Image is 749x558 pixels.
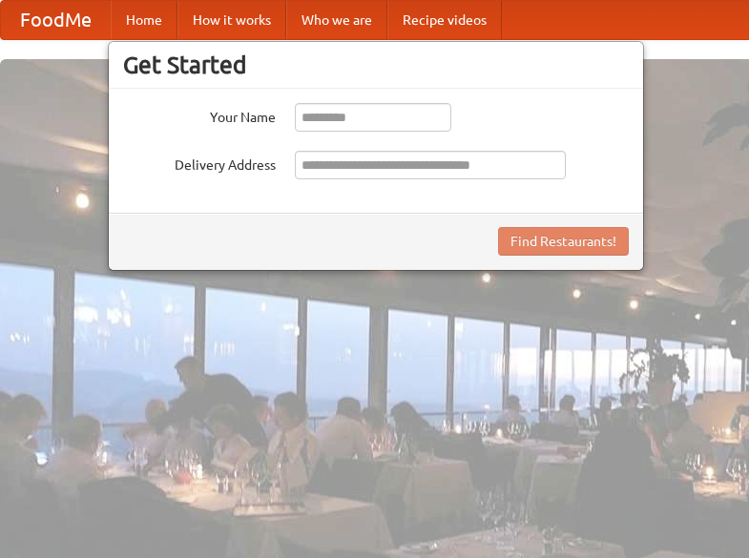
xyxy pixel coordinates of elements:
[498,227,629,256] button: Find Restaurants!
[387,1,502,39] a: Recipe videos
[123,51,629,79] h3: Get Started
[286,1,387,39] a: Who we are
[123,151,276,175] label: Delivery Address
[111,1,177,39] a: Home
[177,1,286,39] a: How it works
[1,1,111,39] a: FoodMe
[123,103,276,127] label: Your Name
